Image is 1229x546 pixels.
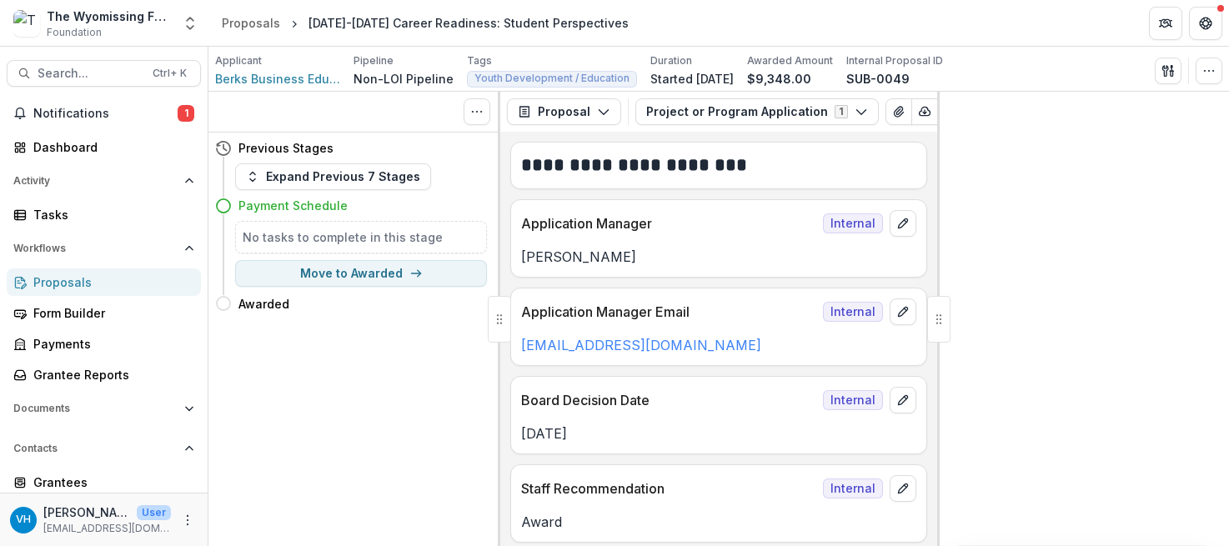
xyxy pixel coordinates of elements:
span: Activity [13,175,178,187]
button: Partners [1149,7,1182,40]
button: edit [890,210,916,237]
p: [EMAIL_ADDRESS][DOMAIN_NAME] [43,521,171,536]
div: Grantee Reports [33,366,188,383]
div: Proposals [33,273,188,291]
div: Valeri Harteg [16,514,31,525]
p: Board Decision Date [521,390,816,410]
a: Grantee Reports [7,361,201,388]
img: The Wyomissing Foundation [13,10,40,37]
button: Open Workflows [7,235,201,262]
p: [PERSON_NAME] [521,247,916,267]
span: Contacts [13,443,178,454]
span: Internal [823,213,883,233]
button: Proposal [507,98,621,125]
p: SUB-0049 [846,70,910,88]
button: edit [890,475,916,502]
a: Grantees [7,468,201,496]
a: [EMAIL_ADDRESS][DOMAIN_NAME] [521,337,761,353]
button: More [178,510,198,530]
span: Workflows [13,243,178,254]
button: edit [890,298,916,325]
button: Open Contacts [7,435,201,462]
p: Award [521,512,916,532]
button: Get Help [1189,7,1222,40]
div: Tasks [33,206,188,223]
span: Notifications [33,107,178,121]
div: Proposals [222,14,280,32]
a: Payments [7,330,201,358]
span: Documents [13,403,178,414]
p: Internal Proposal ID [846,53,943,68]
div: Grantees [33,473,188,491]
div: The Wyomissing Foundation [47,8,172,25]
h5: No tasks to complete in this stage [243,228,479,246]
button: Open Documents [7,395,201,422]
button: Move to Awarded [235,260,487,287]
div: Form Builder [33,304,188,322]
a: Dashboard [7,133,201,161]
p: Staff Recommendation [521,478,816,498]
h4: Payment Schedule [238,197,348,214]
div: [DATE]-[DATE] Career Readiness: Student Perspectives [309,14,629,32]
span: Search... [38,67,143,81]
a: Berks Business Education Coalition [215,70,340,88]
button: View Attached Files [885,98,912,125]
button: Search... [7,60,201,87]
p: Duration [650,53,692,68]
div: Payments [33,335,188,353]
button: Notifications1 [7,100,201,127]
p: Started [DATE] [650,70,734,88]
p: $9,348.00 [747,70,811,88]
span: Internal [823,302,883,322]
p: User [137,505,171,520]
nav: breadcrumb [215,11,635,35]
button: Toggle View Cancelled Tasks [464,98,490,125]
p: Application Manager [521,213,816,233]
span: Internal [823,478,883,498]
span: 1 [178,105,194,122]
a: Proposals [215,11,287,35]
a: Tasks [7,201,201,228]
div: Ctrl + K [149,64,190,83]
button: Open entity switcher [178,7,202,40]
p: [DATE] [521,423,916,443]
p: Application Manager Email [521,302,816,322]
p: Tags [467,53,492,68]
div: Dashboard [33,138,188,156]
span: Youth Development / Education [474,73,630,84]
span: Internal [823,390,883,410]
p: Applicant [215,53,262,68]
h4: Awarded [238,295,289,313]
span: Foundation [47,25,102,40]
p: Non-LOI Pipeline [354,70,454,88]
a: Proposals [7,268,201,296]
button: Open Activity [7,168,201,194]
button: edit [890,387,916,413]
a: Form Builder [7,299,201,327]
h4: Previous Stages [238,139,334,157]
p: Pipeline [354,53,394,68]
p: Awarded Amount [747,53,833,68]
button: Expand Previous 7 Stages [235,163,431,190]
p: [PERSON_NAME] [43,503,130,521]
button: Project or Program Application1 [635,98,879,125]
